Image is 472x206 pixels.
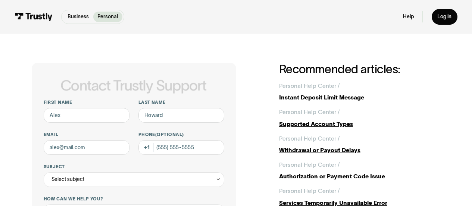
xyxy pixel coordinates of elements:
[403,13,414,20] a: Help
[138,99,225,105] label: Last name
[138,140,225,155] input: (555) 555-5555
[279,82,440,102] a: Personal Help Center /Instant Deposit Limit Message
[432,9,457,24] a: Log in
[93,12,122,22] a: Personal
[68,13,89,21] p: Business
[44,132,130,138] label: Email
[279,172,440,181] div: Authorization or Payment Code Issue
[63,12,93,22] a: Business
[279,134,440,155] a: Personal Help Center /Withdrawal or Payout Delays
[279,160,340,169] div: Personal Help Center /
[279,160,440,181] a: Personal Help Center /Authorization or Payment Code Issue
[44,99,130,105] label: First name
[138,108,225,123] input: Howard
[51,175,84,184] div: Select subject
[279,146,440,154] div: Withdrawal or Payout Delays
[44,164,225,170] label: Subject
[44,140,130,155] input: alex@mail.com
[44,172,225,187] div: Select subject
[44,108,130,123] input: Alex
[155,132,184,137] span: (Optional)
[279,134,340,143] div: Personal Help Center /
[279,120,440,128] div: Supported Account Types
[97,13,118,21] p: Personal
[437,13,451,20] div: Log in
[279,82,340,90] div: Personal Help Center /
[44,196,225,202] label: How can we help you?
[279,108,440,128] a: Personal Help Center /Supported Account Types
[279,108,340,116] div: Personal Help Center /
[279,93,440,102] div: Instant Deposit Limit Message
[279,187,340,195] div: Personal Help Center /
[138,132,225,138] label: Phone
[42,78,225,94] h1: Contact Trustly Support
[15,13,53,21] img: Trustly Logo
[279,63,440,76] h2: Recommended articles:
